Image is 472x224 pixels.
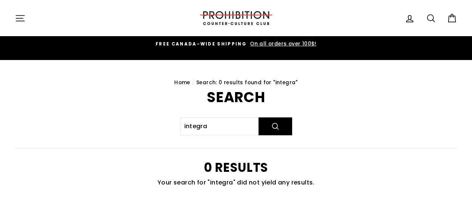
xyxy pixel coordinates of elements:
p: Your search for "integra" did not yield any results. [15,178,457,187]
a: Home [174,79,190,86]
h1: Search [15,90,457,104]
span: On all orders over 100$! [248,40,316,47]
img: PROHIBITION COUNTER-CULTURE CLUB [199,11,273,25]
span: FREE CANADA-WIDE SHIPPING [156,41,247,47]
span: / [192,79,194,86]
span: Search: 0 results found for "integra" [196,79,298,86]
nav: breadcrumbs [15,79,457,87]
h2: 0 results [15,162,457,174]
input: Search our store [180,117,259,135]
a: FREE CANADA-WIDE SHIPPING On all orders over 100$! [17,40,455,48]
